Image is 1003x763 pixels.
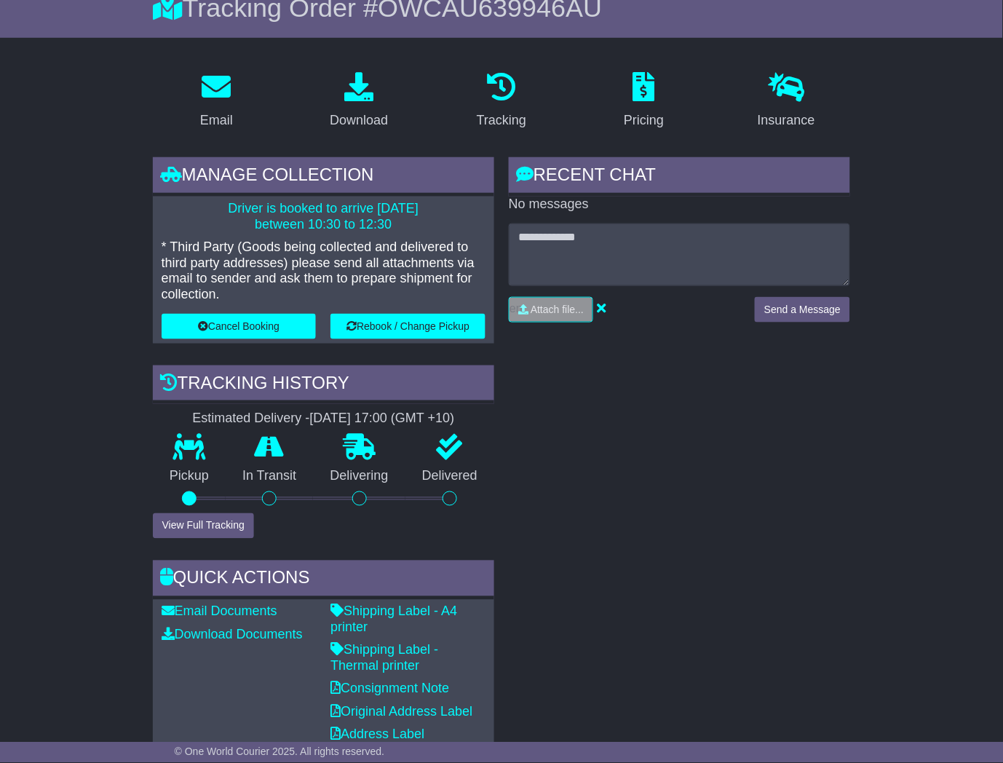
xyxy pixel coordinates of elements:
[330,604,457,635] a: Shipping Label - A4 printer
[509,197,850,213] p: No messages
[153,513,254,539] button: View Full Tracking
[175,746,385,758] span: © One World Courier 2025. All rights reserved.
[162,628,303,642] a: Download Documents
[320,67,397,135] a: Download
[330,705,472,719] a: Original Address Label
[330,727,424,742] a: Address Label
[162,240,485,302] p: * Third Party (Goods being collected and delivered to third party addresses) please send all atta...
[153,157,494,197] div: Manage collection
[614,67,673,135] a: Pricing
[477,111,526,130] div: Tracking
[624,111,664,130] div: Pricing
[153,561,494,600] div: Quick Actions
[162,314,317,339] button: Cancel Booking
[162,201,485,232] p: Driver is booked to arrive [DATE] between 10:30 to 12:30
[748,67,825,135] a: Insurance
[330,314,485,339] button: Rebook / Change Pickup
[755,297,850,323] button: Send a Message
[153,411,494,427] div: Estimated Delivery -
[330,111,388,130] div: Download
[309,411,454,427] div: [DATE] 17:00 (GMT +10)
[330,643,438,673] a: Shipping Label - Thermal printer
[200,111,233,130] div: Email
[153,469,226,485] p: Pickup
[226,469,313,485] p: In Transit
[330,681,449,696] a: Consignment Note
[313,469,405,485] p: Delivering
[191,67,242,135] a: Email
[405,469,494,485] p: Delivered
[467,67,536,135] a: Tracking
[758,111,815,130] div: Insurance
[509,157,850,197] div: RECENT CHAT
[162,604,277,619] a: Email Documents
[153,365,494,405] div: Tracking history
